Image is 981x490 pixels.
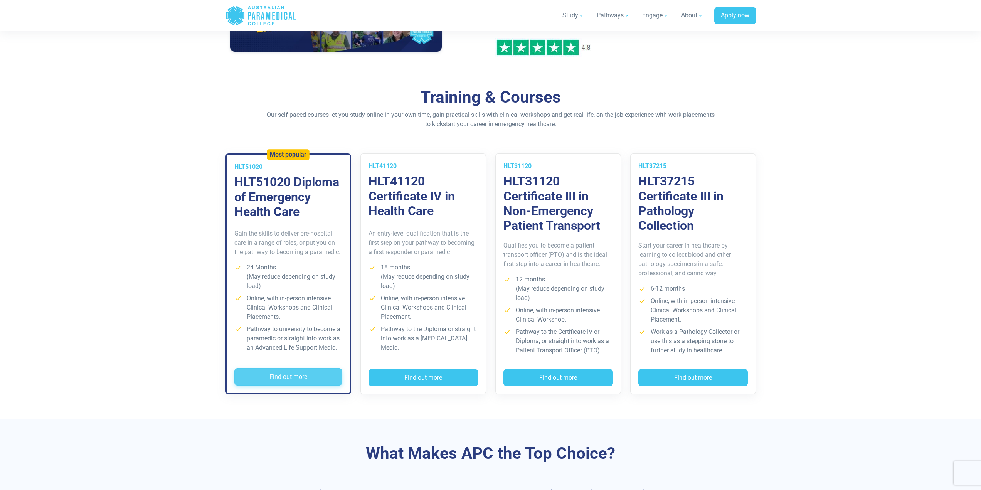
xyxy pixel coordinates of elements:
p: An entry-level qualification that is the first step on your pathway to becoming a first responder... [369,229,478,257]
a: About [676,5,708,26]
h3: HLT51020 Diploma of Emergency Health Care [234,175,342,219]
p: Gain the skills to deliver pre-hospital care in a range of roles, or put you on the pathway to be... [234,229,342,257]
a: Most popular HLT51020 HLT51020 Diploma of Emergency Health Care Gain the skills to deliver pre-ho... [225,153,351,394]
p: Our self-paced courses let you study online in your own time, gain practical skills with clinical... [265,110,716,129]
li: Pathway to the Diploma or straight into work as a [MEDICAL_DATA] Medic. [369,325,478,352]
a: Engage [638,5,673,26]
button: Find out more [369,369,478,387]
button: Find out more [234,368,342,386]
a: Study [558,5,589,26]
button: Find out more [503,369,613,387]
p: Start your career in healthcare by learning to collect blood and other pathology specimens in a s... [638,241,748,278]
h3: HLT37215 Certificate III in Pathology Collection [638,174,748,233]
h2: Training & Courses [265,88,716,107]
p: Qualifies you to become a patient transport officer (PTO) and is the ideal first step into a care... [503,241,613,269]
span: HLT31120 [503,162,532,170]
li: 24 Months (May reduce depending on study load) [234,263,342,291]
li: Online, with in-person intensive Clinical Workshops and Clinical Placements. [234,294,342,322]
li: Pathway to the Certificate IV or Diploma, or straight into work as a Patient Transport Officer (P... [503,327,613,355]
button: Find out more [638,369,748,387]
a: Apply now [714,7,756,25]
li: Online, with in-person intensive Clinical Workshops and Clinical Placement. [369,294,478,322]
li: Work as a Pathology Collector or use this as a stepping stone to further study in healthcare [638,327,748,355]
a: HLT41120 HLT41120 Certificate IV in Health Care An entry-level qualification that is the first st... [360,153,486,394]
a: HLT31120 HLT31120 Certificate III in Non-Emergency Patient Transport Qualifies you to become a pa... [495,153,621,394]
a: Pathways [592,5,634,26]
h5: Most popular [270,151,306,158]
li: 6-12 months [638,284,748,293]
span: HLT51020 [234,163,262,170]
span: HLT41120 [369,162,397,170]
li: Pathway to university to become a paramedic or straight into work as an Advanced Life Support Medic. [234,325,342,352]
li: Online, with in-person intensive Clinical Workshop. [503,306,613,324]
li: 18 months (May reduce depending on study load) [369,263,478,291]
li: Online, with in-person intensive Clinical Workshops and Clinical Placement. [638,296,748,324]
h3: HLT41120 Certificate IV in Health Care [369,174,478,218]
h3: What Makes APC the Top Choice? [265,444,716,463]
h3: HLT31120 Certificate III in Non-Emergency Patient Transport [503,174,613,233]
a: Australian Paramedical College [225,3,297,28]
li: 12 months (May reduce depending on study load) [503,275,613,303]
span: HLT37215 [638,162,666,170]
a: HLT37215 HLT37215 Certificate III in Pathology Collection Start your career in healthcare by lear... [630,153,756,394]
